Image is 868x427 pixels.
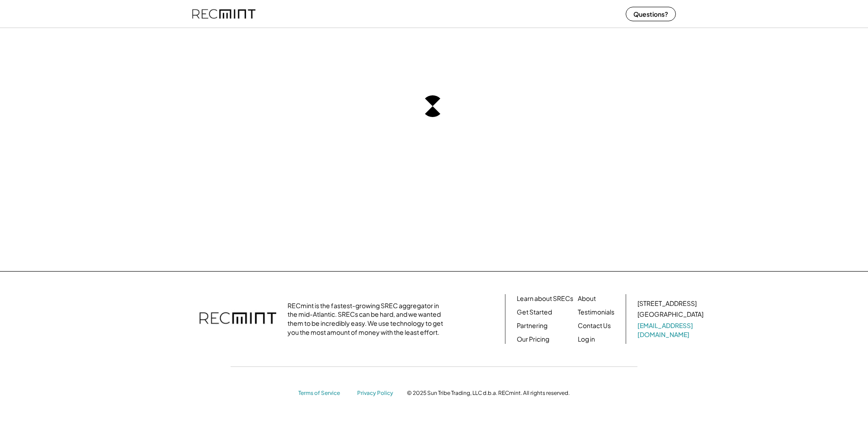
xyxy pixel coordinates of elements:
a: Our Pricing [517,335,549,344]
a: [EMAIL_ADDRESS][DOMAIN_NAME] [637,321,705,339]
div: [GEOGRAPHIC_DATA] [637,310,703,319]
a: Contact Us [578,321,611,330]
a: About [578,294,596,303]
a: Testimonials [578,308,614,317]
a: Terms of Service [298,389,348,397]
a: Log in [578,335,595,344]
img: recmint-logotype%403x%20%281%29.jpeg [192,2,255,26]
button: Questions? [626,7,676,21]
div: © 2025 Sun Tribe Trading, LLC d.b.a. RECmint. All rights reserved. [407,389,570,397]
a: Partnering [517,321,547,330]
div: RECmint is the fastest-growing SREC aggregator in the mid-Atlantic. SRECs can be hard, and we wan... [288,301,448,337]
a: Privacy Policy [357,389,398,397]
a: Get Started [517,308,552,317]
img: recmint-logotype%403x.png [199,303,276,335]
a: Learn about SRECs [517,294,573,303]
div: [STREET_ADDRESS] [637,299,697,308]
